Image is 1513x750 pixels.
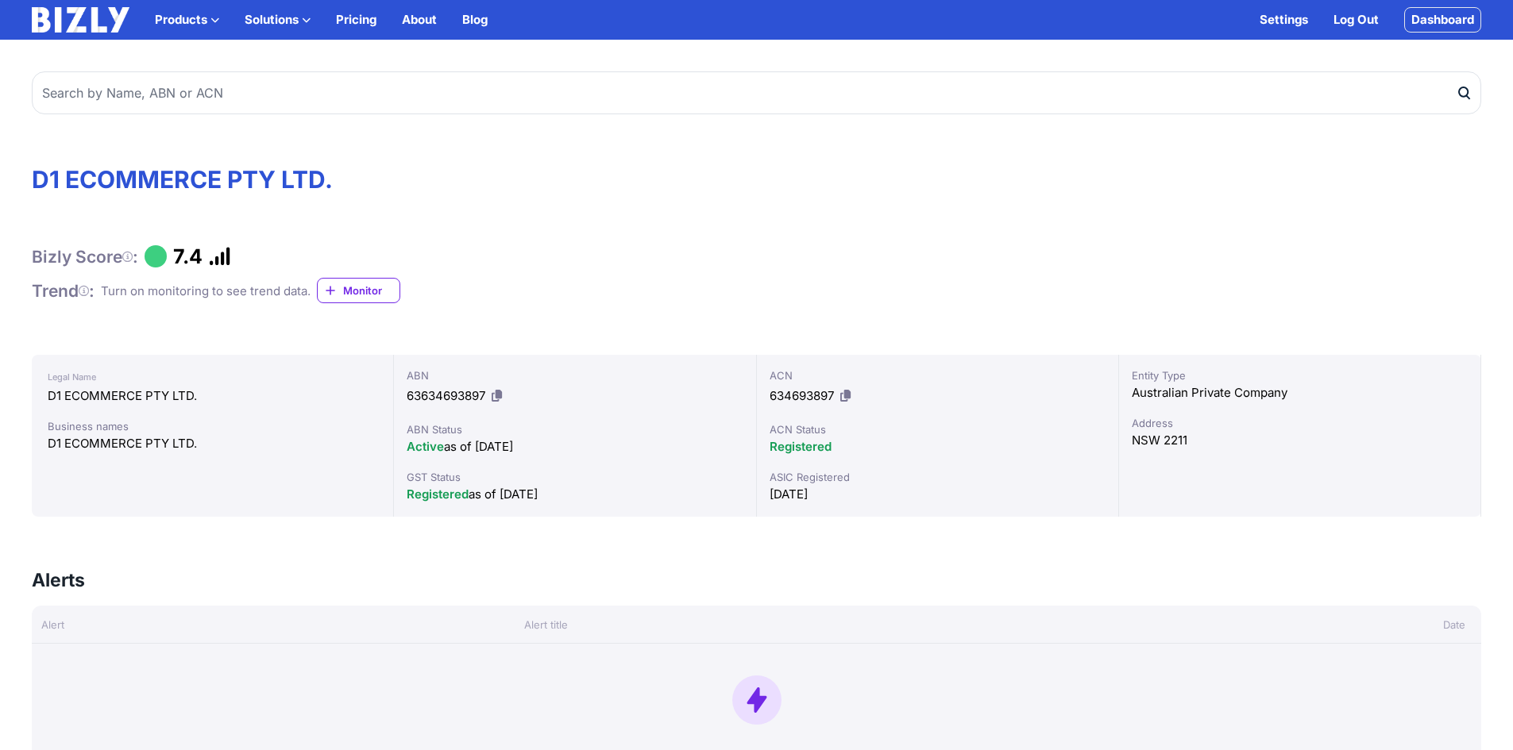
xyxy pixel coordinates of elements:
[407,437,743,456] div: as of [DATE]
[155,10,219,29] button: Products
[770,485,1106,504] div: [DATE]
[1240,617,1481,633] div: Date
[407,367,743,383] div: ABN
[770,388,834,403] span: 634693897
[48,434,377,453] div: D1 ECOMMERCE PTY LTD.
[1260,10,1308,29] a: Settings
[770,421,1106,437] div: ACN Status
[770,439,832,454] span: Registered
[1334,10,1379,29] a: Log Out
[48,367,377,387] div: Legal Name
[1132,431,1468,450] div: NSW 2211
[101,282,311,301] div: Turn on monitoring to see trend data.
[1132,367,1468,383] div: Entity Type
[336,10,376,29] a: Pricing
[1132,415,1468,431] div: Address
[407,388,485,403] span: 63634693897
[32,246,138,267] h1: Bizly Score :
[32,165,1481,194] h1: D1 ECOMMERCE PTY LTD.
[32,71,1481,114] input: Search by Name, ABN or ACN
[32,567,85,593] h3: Alerts
[407,487,469,502] span: Registered
[407,485,743,504] div: as of [DATE]
[1404,7,1481,33] a: Dashboard
[402,10,437,29] a: About
[343,283,399,298] span: Monitor
[770,367,1106,383] div: ACN
[462,10,488,29] a: Blog
[317,278,400,303] a: Monitor
[173,244,203,268] h1: 7.4
[407,421,743,437] div: ABN Status
[32,617,515,633] div: Alert
[48,418,377,434] div: Business names
[48,387,377,406] div: D1 ECOMMERCE PTY LTD.
[770,469,1106,485] div: ASIC Registered
[32,280,95,302] h1: Trend :
[407,469,743,485] div: GST Status
[407,439,444,454] span: Active
[515,617,1240,633] div: Alert title
[1132,383,1468,402] div: Australian Private Company
[245,10,311,29] button: Solutions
